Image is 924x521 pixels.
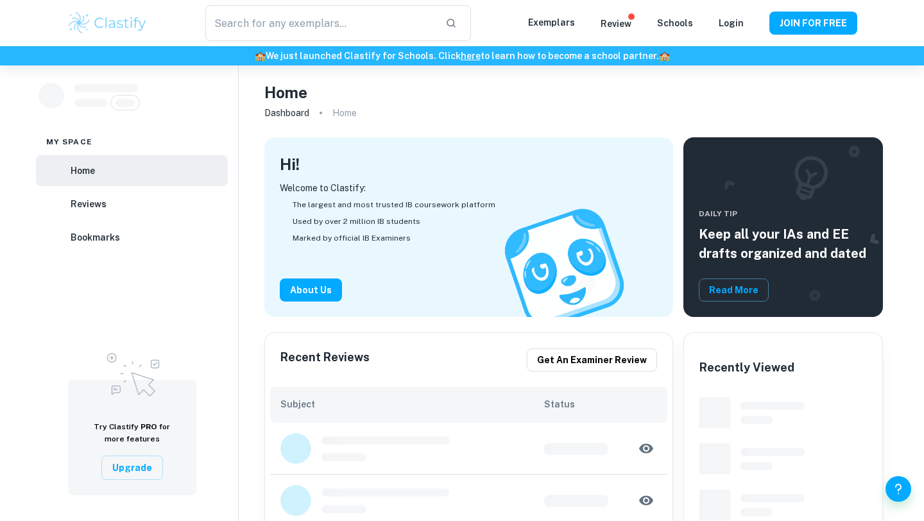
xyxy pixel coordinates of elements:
h6: Home [71,164,95,178]
a: Dashboard [264,104,309,122]
img: Clastify logo [67,10,148,36]
a: Reviews [36,189,228,219]
button: Help and Feedback [886,476,911,502]
h6: Status [544,397,657,411]
img: Upgrade to Pro [100,345,164,400]
a: Schools [657,18,693,28]
span: 🏫 [659,51,670,61]
span: PRO [141,422,157,431]
h6: Subject [280,397,544,411]
button: JOIN FOR FREE [769,12,857,35]
button: About Us [280,278,342,302]
input: Search for any exemplars... [205,5,435,41]
p: Exemplars [528,15,575,30]
p: Review [601,17,631,31]
span: The largest and most trusted IB coursework platform [293,199,495,210]
h6: Try Clastify for more features [83,421,181,445]
span: Daily Tip [699,208,868,219]
p: Home [332,106,357,120]
h4: Home [264,81,307,104]
button: Upgrade [101,456,163,480]
h6: Recent Reviews [280,348,370,372]
h6: Bookmarks [71,230,120,244]
span: 🏫 [255,51,266,61]
a: here [461,51,481,61]
button: Read More [699,278,769,302]
h6: Recently Viewed [699,359,794,377]
span: My space [46,136,92,148]
span: Marked by official IB Examiners [293,232,411,244]
a: Bookmarks [36,222,228,253]
h6: We just launched Clastify for Schools. Click to learn how to become a school partner. [3,49,921,63]
span: Used by over 2 million IB students [293,216,420,227]
a: Login [719,18,744,28]
p: Welcome to Clastify: [280,181,658,195]
h4: Hi ! [280,153,300,176]
h5: Keep all your IAs and EE drafts organized and dated [699,225,868,263]
a: Home [36,155,228,186]
h6: Reviews [71,197,107,211]
button: Get an examiner review [527,348,657,372]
